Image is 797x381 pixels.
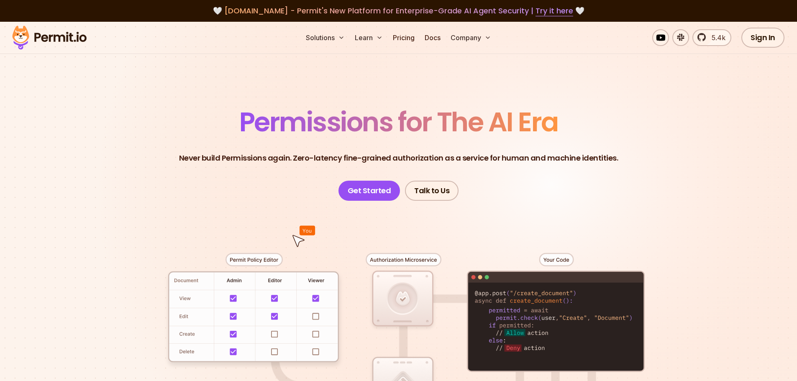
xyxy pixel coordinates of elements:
span: 5.4k [707,33,725,43]
span: [DOMAIN_NAME] - Permit's New Platform for Enterprise-Grade AI Agent Security | [224,5,573,16]
a: 5.4k [692,29,731,46]
div: 🤍 🤍 [20,5,777,17]
a: Sign In [741,28,784,48]
a: Pricing [390,29,418,46]
a: Get Started [338,181,400,201]
img: Permit logo [8,23,90,52]
button: Company [447,29,495,46]
a: Try it here [536,5,573,16]
a: Docs [421,29,444,46]
a: Talk to Us [405,181,459,201]
button: Solutions [302,29,348,46]
span: Permissions for The AI Era [239,103,558,141]
button: Learn [351,29,386,46]
p: Never build Permissions again. Zero-latency fine-grained authorization as a service for human and... [179,152,618,164]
